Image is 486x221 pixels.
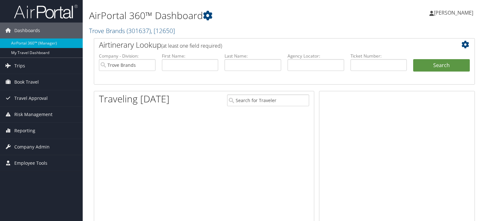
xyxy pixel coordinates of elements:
span: Company Admin [14,139,50,155]
span: (at least one field required) [161,42,222,49]
span: Employee Tools [14,155,47,171]
label: Company - Division: [99,53,156,59]
span: ( 301637 ) [127,26,151,35]
span: Travel Approval [14,90,48,106]
span: [PERSON_NAME] [434,9,473,16]
h2: Airtinerary Lookup [99,39,438,50]
label: Ticket Number: [351,53,407,59]
span: Risk Management [14,107,52,122]
button: Search [413,59,470,72]
label: First Name: [162,53,219,59]
span: Trips [14,58,25,74]
span: , [ 12650 ] [151,26,175,35]
a: [PERSON_NAME] [429,3,480,22]
input: Search for Traveler [227,94,309,106]
label: Agency Locator: [288,53,344,59]
h1: Traveling [DATE] [99,92,170,106]
h1: AirPortal 360™ Dashboard [89,9,350,22]
img: airportal-logo.png [14,4,78,19]
span: Book Travel [14,74,39,90]
label: Last Name: [225,53,281,59]
span: Dashboards [14,23,40,38]
span: Reporting [14,123,35,139]
a: Trove Brands [89,26,175,35]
